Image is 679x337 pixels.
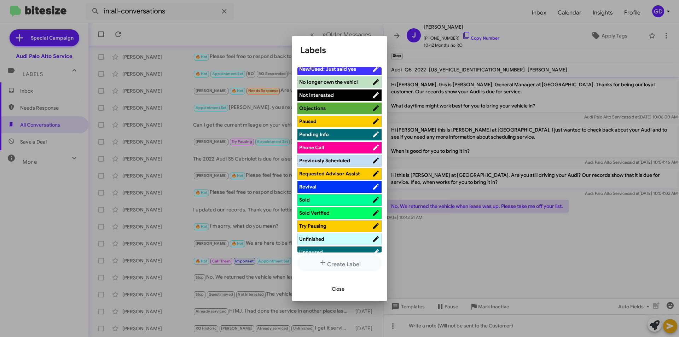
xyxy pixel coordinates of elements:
[299,92,334,98] span: Not Interested
[299,157,350,164] span: Previously Scheduled
[299,197,310,203] span: Sold
[299,210,330,216] span: Sold Verified
[297,255,382,271] button: Create Label
[299,184,317,190] span: Revival
[299,223,326,229] span: Try Pausing
[299,249,323,255] span: Unpaused
[300,45,379,56] h1: Labels
[326,283,350,295] button: Close
[299,118,317,124] span: Paused
[299,105,326,111] span: Objections
[299,79,358,85] span: No longer own the vehicl
[299,144,324,151] span: Phone Call
[299,131,329,138] span: Pending Info
[299,236,324,242] span: Unfinished
[299,170,360,177] span: Requested Advisor Assist
[299,66,356,72] span: New/Used: Just said yes
[332,283,344,295] span: Close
